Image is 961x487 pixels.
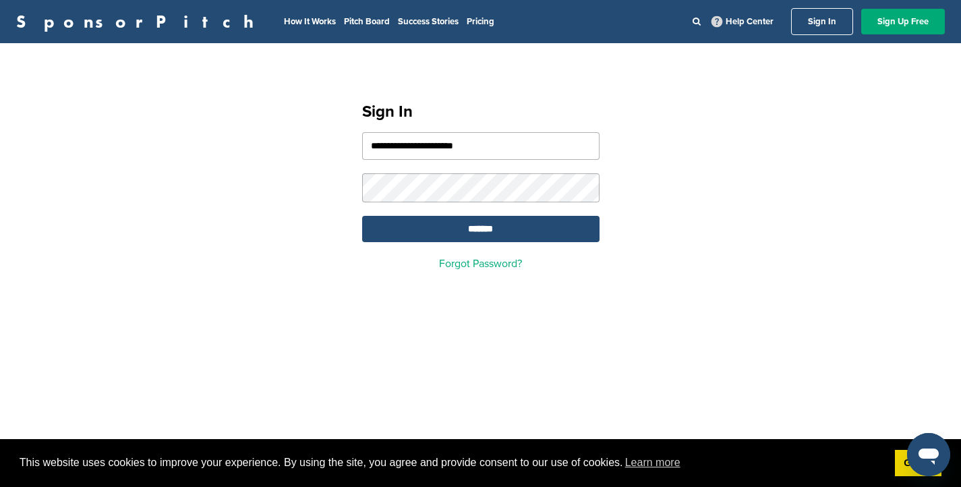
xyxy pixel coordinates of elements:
[861,9,945,34] a: Sign Up Free
[344,16,390,27] a: Pitch Board
[439,257,522,270] a: Forgot Password?
[16,13,262,30] a: SponsorPitch
[467,16,494,27] a: Pricing
[20,453,884,473] span: This website uses cookies to improve your experience. By using the site, you agree and provide co...
[709,13,776,30] a: Help Center
[907,433,950,476] iframe: Button to launch messaging window
[284,16,336,27] a: How It Works
[398,16,459,27] a: Success Stories
[623,453,682,473] a: learn more about cookies
[362,100,600,124] h1: Sign In
[895,450,941,477] a: dismiss cookie message
[791,8,853,35] a: Sign In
